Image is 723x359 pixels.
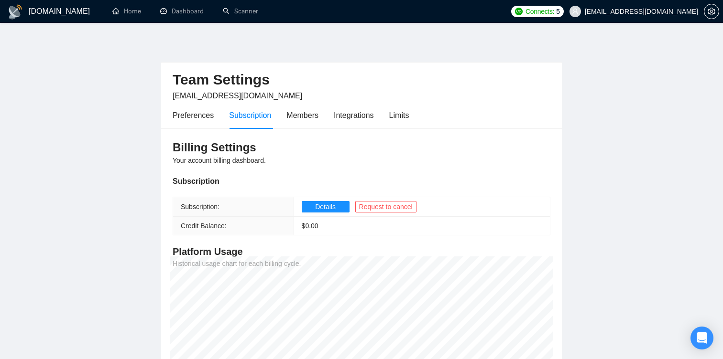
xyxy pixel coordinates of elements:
[173,92,302,100] span: [EMAIL_ADDRESS][DOMAIN_NAME]
[173,157,266,164] span: Your account billing dashboard.
[181,222,227,230] span: Credit Balance:
[526,6,554,17] span: Connects:
[223,7,258,15] a: searchScanner
[315,201,336,212] span: Details
[389,109,409,121] div: Limits
[8,4,23,20] img: logo
[302,222,318,230] span: $ 0.00
[302,201,350,212] button: Details
[173,109,214,121] div: Preferences
[160,7,204,15] a: dashboardDashboard
[173,140,550,155] h3: Billing Settings
[556,6,560,17] span: 5
[572,8,579,15] span: user
[181,203,219,211] span: Subscription:
[173,70,550,90] h2: Team Settings
[334,109,374,121] div: Integrations
[112,7,141,15] a: homeHome
[229,109,271,121] div: Subscription
[690,327,713,349] div: Open Intercom Messenger
[355,201,416,212] button: Request to cancel
[515,8,523,15] img: upwork-logo.png
[286,109,318,121] div: Members
[704,4,719,19] button: setting
[704,8,719,15] span: setting
[173,245,550,258] h4: Platform Usage
[173,175,550,187] div: Subscription
[359,201,413,212] span: Request to cancel
[704,8,719,15] a: setting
